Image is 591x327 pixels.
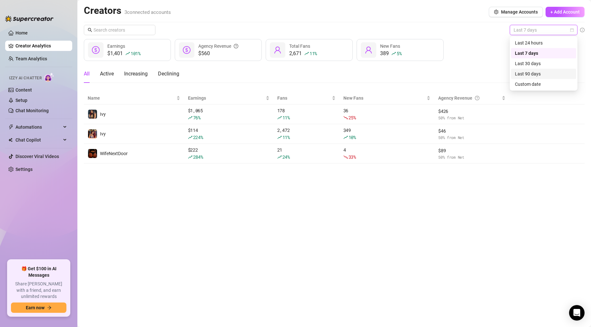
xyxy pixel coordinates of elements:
span: 76 % [193,114,201,121]
span: calendar [570,28,574,32]
div: Active [100,70,114,78]
span: Name [88,94,175,102]
span: rise [125,51,130,56]
div: 178 [277,107,336,121]
div: 36 [343,107,430,121]
span: Ivy [100,112,106,117]
span: rise [188,115,192,120]
span: Izzy AI Chatter [9,75,42,81]
span: Earn now [26,305,44,310]
span: 50 % from Net [438,134,506,141]
div: Last 24 hours [511,38,576,48]
span: $560 [198,50,238,57]
button: Manage Accounts [489,7,543,17]
span: rise [343,135,348,140]
span: question-circle [475,94,479,102]
span: fall [343,155,348,159]
div: All [84,70,90,78]
span: 10 % [349,134,356,140]
a: Content [15,87,32,93]
span: 33 % [349,154,356,160]
div: $ 114 [188,127,270,141]
span: dollar-circle [183,46,191,54]
div: Last 7 days [511,48,576,58]
span: 101 % [131,50,141,56]
div: Open Intercom Messenger [569,305,585,321]
span: user [274,46,281,54]
span: + Add Account [550,9,580,15]
button: Earn nowarrow-right [11,302,66,313]
span: rise [188,155,192,159]
div: Last 7 days [515,50,572,57]
span: $ 426 [438,108,506,115]
img: Ivy [88,110,97,119]
div: Declining [158,70,179,78]
span: 5 % [397,50,401,56]
a: Discover Viral Videos [15,154,59,159]
div: $ 1,065 [188,107,270,121]
a: Home [15,30,28,35]
span: Ivy [100,131,106,136]
span: fall [343,115,348,120]
span: thunderbolt [8,124,14,130]
div: Custom date [515,81,572,88]
input: Search creators [94,26,146,34]
div: Custom date [511,79,576,89]
div: Agency Revenue [198,43,238,50]
span: 24 % [282,154,290,160]
div: $ 222 [188,146,270,161]
span: WifeNextDoor [100,151,128,156]
img: logo-BBDzfeDw.svg [5,15,54,22]
span: rise [188,135,192,140]
div: Last 90 days [511,69,576,79]
div: Agency Revenue [438,94,500,102]
img: Chat Copilot [8,138,13,142]
span: Fans [277,94,330,102]
a: Creator Analytics [15,41,67,51]
span: 25 % [349,114,356,121]
span: dollar-circle [92,46,100,54]
span: 11 % [310,50,317,56]
img: AI Chatter [44,73,54,82]
div: 349 [343,127,430,141]
a: Team Analytics [15,56,47,61]
span: Total Fans [289,44,310,49]
div: Last 90 days [515,70,572,77]
span: New Fans [380,44,400,49]
span: 11 % [282,114,290,121]
th: Name [84,92,184,104]
button: + Add Account [546,7,585,17]
span: setting [494,10,498,14]
span: 224 % [193,134,203,140]
span: 284 % [193,154,203,160]
div: $1,401 [107,50,141,57]
span: Chat Copilot [15,135,61,145]
span: 🎁 Get $100 in AI Messages [11,266,66,278]
img: WifeNextDoor [88,149,97,158]
span: Last 7 days [514,25,574,35]
span: rise [277,135,282,140]
div: Last 24 hours [515,39,572,46]
div: Last 30 days [511,58,576,69]
span: arrow-right [47,305,52,310]
span: 11 % [282,134,290,140]
div: Last 30 days [515,60,572,67]
h2: Creators [84,5,171,17]
span: rise [277,155,282,159]
div: 2,472 [277,127,336,141]
span: user [365,46,372,54]
span: info-circle [580,28,585,32]
span: rise [304,51,309,56]
th: Earnings [184,92,273,104]
span: 50 % from Net [438,154,506,160]
th: Fans [273,92,340,104]
span: New Fans [343,94,425,102]
span: $ 89 [438,147,506,154]
span: 3 connected accounts [124,9,171,15]
img: Ivy [88,129,97,138]
span: Earnings [188,94,264,102]
span: Earnings [107,44,125,49]
div: 4 [343,146,430,161]
span: $ 46 [438,127,506,134]
span: question-circle [234,43,238,50]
